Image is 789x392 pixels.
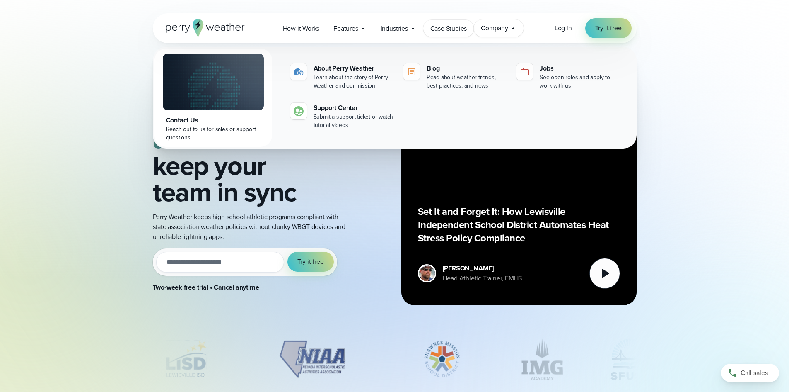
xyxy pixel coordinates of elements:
a: Blog Read about weather trends, best practices, and news [400,60,510,93]
div: Learn about the story of Perry Weather and our mission [314,73,393,90]
h2: and keep your team in sync [153,99,347,205]
p: Perry Weather keeps high school athletic programs compliant with state association weather polici... [153,212,347,242]
strong: Two-week free trial • Cancel anytime [153,282,259,292]
div: Support Center [314,103,393,113]
div: Submit a support ticket or watch tutorial videos [314,113,393,129]
p: Set It and Forget It: How Lewisville Independent School District Automates Heat Stress Policy Com... [418,205,620,245]
span: Case Studies [430,24,467,34]
a: Try it free [585,18,632,38]
div: About Perry Weather [314,63,393,73]
span: How it Works [283,24,320,34]
img: NIAA-Nevada-Interscholastic-Activities-Association.svg [253,338,371,380]
a: About Perry Weather Learn about the story of Perry Weather and our mission [287,60,397,93]
div: Reach out to us for sales or support questions [166,125,261,142]
img: IMG-Academy-Club-and-Sport.svg [514,338,571,380]
img: San Fransisco Unified School District [610,338,650,380]
span: Call sales [741,368,768,378]
span: Company [481,23,508,33]
a: How it Works [276,20,327,37]
div: Read about weather trends, best practices, and news [427,73,507,90]
div: 7 of 12 [158,338,213,380]
img: blog-icon.svg [407,67,417,77]
a: Case Studies [423,20,474,37]
img: jobs-icon-1.svg [520,67,530,77]
div: 8 of 12 [253,338,371,380]
img: contact-icon.svg [294,106,304,116]
span: Try it free [595,23,622,33]
div: See open roles and apply to work with us [540,73,620,90]
div: [PERSON_NAME] [443,263,522,273]
img: about-icon.svg [294,67,304,77]
span: Try it free [297,257,324,267]
div: 11 of 12 [610,338,650,380]
div: slideshow [153,338,637,384]
a: Contact Us Reach out to us for sales or support questions [154,49,272,147]
button: Try it free [287,252,334,272]
img: Shawnee-Mission-Public-Schools.svg [411,338,475,380]
img: cody-henschke-headshot [419,265,435,281]
a: Log in [555,23,572,33]
a: Call sales [721,364,779,382]
span: Industries [381,24,408,34]
span: Features [333,24,358,34]
img: Lewisville ISD logo [158,338,213,380]
div: 9 of 12 [411,338,475,380]
div: Jobs [540,63,620,73]
div: 10 of 12 [514,338,571,380]
a: Jobs See open roles and apply to work with us [513,60,623,93]
a: Support Center Submit a support ticket or watch tutorial videos [287,100,397,133]
div: Contact Us [166,115,261,125]
div: Blog [427,63,507,73]
div: Head Athletic Trainer, FMHS [443,273,522,283]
